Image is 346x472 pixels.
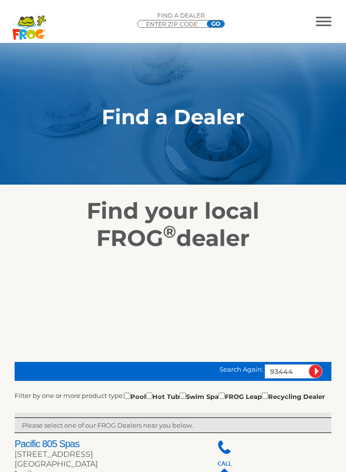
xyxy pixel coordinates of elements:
[124,391,325,401] div: Pool Hot Tub Swim Spa FROG Leap Recycling Dealer
[15,391,124,400] label: Filter by one or more product type:
[316,17,331,26] button: MENU
[145,20,203,28] input: Zip Code Form
[15,105,331,129] h1: Find a Dealer
[207,20,224,27] input: GO
[137,11,225,20] p: Find A Dealer
[219,365,263,373] span: Search Again:
[163,222,176,242] sup: ®
[22,420,324,430] p: Please select one of our FROG Dealers near you below.
[309,364,323,378] input: Submit
[15,197,331,252] h2: Find your local FROG dealer
[7,3,51,40] img: Frog Products Logo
